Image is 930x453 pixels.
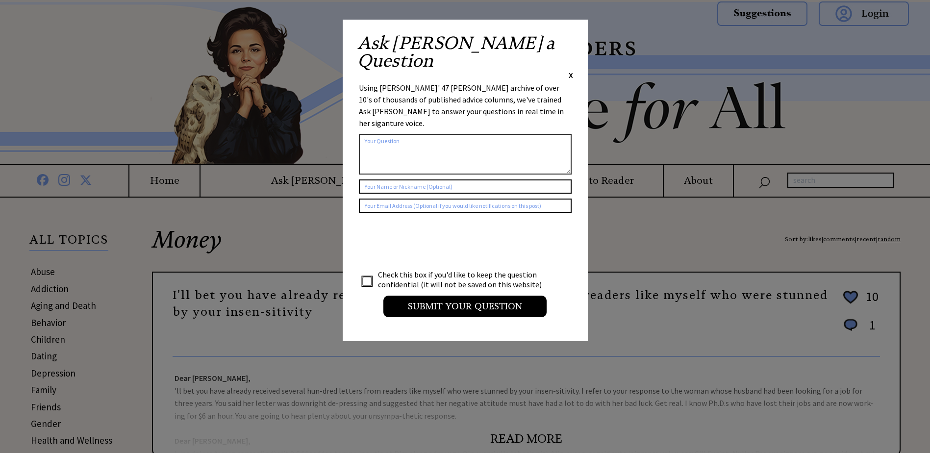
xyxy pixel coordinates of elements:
iframe: reCAPTCHA [359,223,508,261]
td: Check this box if you'd like to keep the question confidential (it will not be saved on this webs... [377,269,551,290]
input: Submit your Question [383,296,547,317]
span: X [569,70,573,80]
div: Using [PERSON_NAME]' 47 [PERSON_NAME] archive of over 10's of thousands of published advice colum... [359,82,572,129]
h2: Ask [PERSON_NAME] a Question [357,34,573,70]
input: Your Email Address (Optional if you would like notifications on this post) [359,199,572,213]
input: Your Name or Nickname (Optional) [359,179,572,194]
